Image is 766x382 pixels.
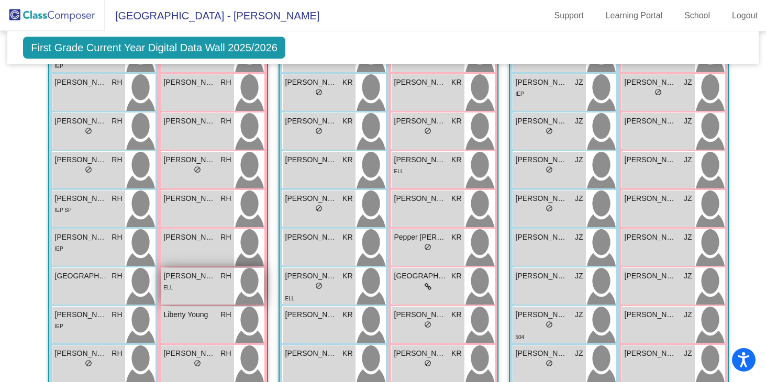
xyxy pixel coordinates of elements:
span: IEP SP [55,207,72,213]
span: do_not_disturb_alt [315,127,323,134]
span: [PERSON_NAME] [55,116,107,127]
span: RH [220,154,231,165]
span: [PERSON_NAME] [285,271,338,282]
span: [PERSON_NAME] [625,271,677,282]
span: [PERSON_NAME] [625,232,677,243]
span: [PERSON_NAME] [285,193,338,204]
span: [PERSON_NAME] [394,193,447,204]
span: KR [451,77,461,88]
span: [GEOGRAPHIC_DATA] - [PERSON_NAME] [105,7,319,24]
span: [PERSON_NAME] [285,309,338,320]
span: KR [342,309,352,320]
span: JZ [684,154,692,165]
span: [PERSON_NAME] [516,232,568,243]
span: KR [451,309,461,320]
span: do_not_disturb_alt [546,205,553,212]
span: do_not_disturb_alt [85,166,92,173]
span: RH [220,77,231,88]
span: do_not_disturb_alt [85,359,92,367]
span: do_not_disturb_alt [315,88,323,96]
span: [PERSON_NAME] [516,309,568,320]
span: [PERSON_NAME] [516,348,568,359]
span: KR [342,271,352,282]
span: RH [220,309,231,320]
span: [PERSON_NAME] [55,309,107,320]
span: JZ [575,309,583,320]
span: [PERSON_NAME] [164,348,216,359]
span: [PERSON_NAME] [625,309,677,320]
span: JZ [575,232,583,243]
span: First Grade Current Year Digital Data Wall 2025/2026 [23,37,285,59]
span: do_not_disturb_alt [85,127,92,134]
span: KR [451,271,461,282]
span: do_not_disturb_alt [424,359,431,367]
span: Liberty Young [164,309,216,320]
a: Learning Portal [597,7,671,24]
span: IEP [55,246,63,252]
span: RH [112,348,122,359]
a: Support [546,7,592,24]
span: JZ [575,77,583,88]
span: do_not_disturb_alt [194,166,201,173]
span: RH [112,193,122,204]
span: KR [451,193,461,204]
a: Logout [724,7,766,24]
span: [PERSON_NAME] [516,154,568,165]
span: [PERSON_NAME] [394,77,447,88]
span: JZ [575,116,583,127]
span: [PERSON_NAME] [516,193,568,204]
span: KR [451,348,461,359]
span: KR [342,193,352,204]
span: RH [112,271,122,282]
span: Pepper [PERSON_NAME] [394,232,447,243]
span: RH [112,232,122,243]
span: KR [342,348,352,359]
span: [PERSON_NAME] [394,116,447,127]
span: [PERSON_NAME] [164,193,216,204]
span: KR [342,154,352,165]
span: [PERSON_NAME] [55,77,107,88]
span: [PERSON_NAME] [55,232,107,243]
span: KR [342,77,352,88]
a: School [676,7,718,24]
span: do_not_disturb_alt [424,321,431,328]
span: do_not_disturb_alt [546,127,553,134]
span: [PERSON_NAME] [285,77,338,88]
span: [PERSON_NAME] [625,154,677,165]
span: IEP [55,63,63,69]
span: [PERSON_NAME] [394,309,447,320]
span: do_not_disturb_alt [546,166,553,173]
span: do_not_disturb_alt [546,359,553,367]
span: [PERSON_NAME] [164,77,216,88]
span: do_not_disturb_alt [194,359,201,367]
span: JZ [684,348,692,359]
span: [PERSON_NAME]-Eid [55,193,107,204]
span: do_not_disturb_alt [315,282,323,289]
span: [PERSON_NAME] [285,232,338,243]
span: [PERSON_NAME] [394,154,447,165]
span: [PERSON_NAME] [516,77,568,88]
span: [PERSON_NAME] [164,271,216,282]
span: JZ [575,154,583,165]
span: [PERSON_NAME] [55,154,107,165]
span: [GEOGRAPHIC_DATA] [55,271,107,282]
span: ELL [394,168,404,174]
span: [PERSON_NAME] [285,154,338,165]
span: [PERSON_NAME] [164,116,216,127]
span: do_not_disturb_alt [546,321,553,328]
span: [PERSON_NAME] [394,348,447,359]
span: RH [220,193,231,204]
span: ELL [164,285,173,290]
span: IEP [55,323,63,329]
span: do_not_disturb_alt [424,243,431,251]
span: KR [451,116,461,127]
span: RH [220,271,231,282]
span: [PERSON_NAME] [625,77,677,88]
span: IEP [516,91,524,97]
span: [PERSON_NAME] [625,348,677,359]
span: JZ [684,77,692,88]
span: JZ [575,271,583,282]
span: KR [451,232,461,243]
span: [PERSON_NAME] [164,154,216,165]
span: JZ [575,348,583,359]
